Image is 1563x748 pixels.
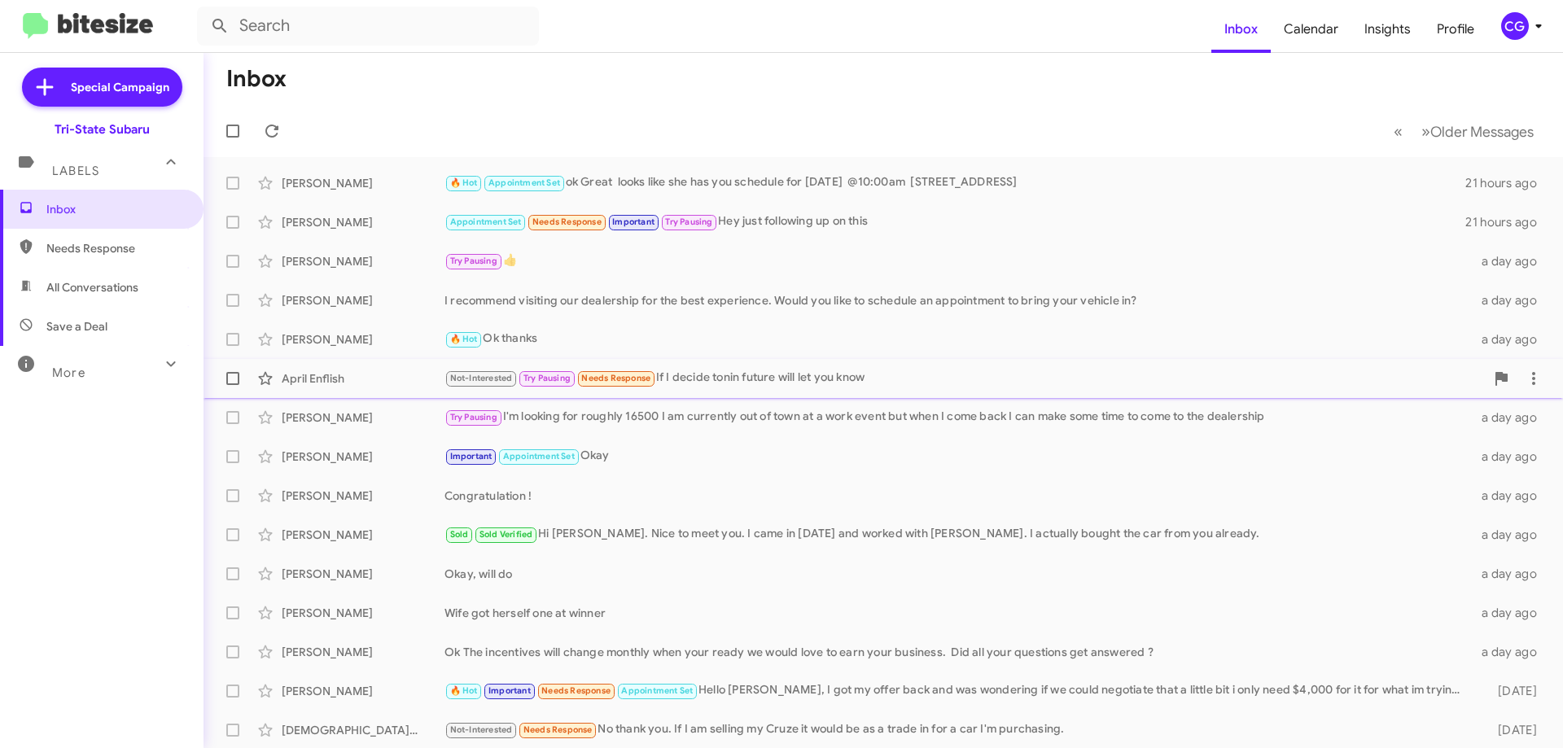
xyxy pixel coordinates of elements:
[1421,121,1430,142] span: »
[1472,253,1550,269] div: a day ago
[621,685,693,696] span: Appointment Set
[282,448,444,465] div: [PERSON_NAME]
[1472,566,1550,582] div: a day ago
[46,279,138,295] span: All Conversations
[282,214,444,230] div: [PERSON_NAME]
[479,529,533,540] span: Sold Verified
[282,370,444,387] div: April Enflish
[46,318,107,335] span: Save a Deal
[450,529,469,540] span: Sold
[1430,123,1534,141] span: Older Messages
[444,173,1465,192] div: ok Great looks like she has you schedule for [DATE] @10:00am [STREET_ADDRESS]
[444,488,1472,504] div: Congratulation !
[1487,12,1545,40] button: CG
[444,408,1472,426] div: I'm looking for roughly 16500 I am currently out of town at a work event but when I come back I c...
[1472,409,1550,426] div: a day ago
[1412,115,1543,148] button: Next
[450,177,478,188] span: 🔥 Hot
[444,720,1472,739] div: No thank you. If I am selling my Cruze it would be as a trade in for a car I'm purchasing.
[532,217,602,227] span: Needs Response
[523,373,571,383] span: Try Pausing
[1472,448,1550,465] div: a day ago
[1501,12,1529,40] div: CG
[444,292,1472,308] div: I recommend visiting our dealership for the best experience. Would you like to schedule an appoin...
[488,177,560,188] span: Appointment Set
[1472,605,1550,621] div: a day ago
[1384,115,1412,148] button: Previous
[450,451,493,461] span: Important
[523,724,593,735] span: Needs Response
[450,373,513,383] span: Not-Interested
[581,373,650,383] span: Needs Response
[71,79,169,95] span: Special Campaign
[282,292,444,308] div: [PERSON_NAME]
[282,722,444,738] div: [DEMOGRAPHIC_DATA][PERSON_NAME]
[282,175,444,191] div: [PERSON_NAME]
[1211,6,1271,53] a: Inbox
[282,488,444,504] div: [PERSON_NAME]
[444,681,1472,700] div: Hello [PERSON_NAME], I got my offer back and was wondering if we could negotiate that a little bi...
[282,683,444,699] div: [PERSON_NAME]
[1472,644,1550,660] div: a day ago
[282,644,444,660] div: [PERSON_NAME]
[444,330,1472,348] div: Ok thanks
[282,566,444,582] div: [PERSON_NAME]
[1394,121,1403,142] span: «
[282,605,444,621] div: [PERSON_NAME]
[1271,6,1351,53] a: Calendar
[46,201,185,217] span: Inbox
[282,331,444,348] div: [PERSON_NAME]
[46,240,185,256] span: Needs Response
[541,685,611,696] span: Needs Response
[226,66,287,92] h1: Inbox
[1465,214,1550,230] div: 21 hours ago
[1472,527,1550,543] div: a day ago
[1351,6,1424,53] a: Insights
[282,409,444,426] div: [PERSON_NAME]
[665,217,712,227] span: Try Pausing
[488,685,531,696] span: Important
[450,256,497,266] span: Try Pausing
[444,212,1465,231] div: Hey just following up on this
[444,605,1472,621] div: Wife got herself one at winner
[55,121,150,138] div: Tri-State Subaru
[444,369,1485,387] div: If I decide tonin future will let you know
[52,164,99,178] span: Labels
[1385,115,1543,148] nav: Page navigation example
[1472,488,1550,504] div: a day ago
[52,365,85,380] span: More
[503,451,575,461] span: Appointment Set
[282,253,444,269] div: [PERSON_NAME]
[612,217,655,227] span: Important
[197,7,539,46] input: Search
[1472,331,1550,348] div: a day ago
[22,68,182,107] a: Special Campaign
[444,447,1472,466] div: Okay
[444,644,1472,660] div: Ok The incentives will change monthly when your ready we would love to earn your business. Did al...
[450,334,478,344] span: 🔥 Hot
[1465,175,1550,191] div: 21 hours ago
[444,525,1472,544] div: Hi [PERSON_NAME]. Nice to meet you. I came in [DATE] and worked with [PERSON_NAME]. I actually bo...
[450,685,478,696] span: 🔥 Hot
[450,724,513,735] span: Not-Interested
[1424,6,1487,53] a: Profile
[282,527,444,543] div: [PERSON_NAME]
[444,566,1472,582] div: Okay, will do
[1472,683,1550,699] div: [DATE]
[444,252,1472,270] div: 👍
[450,412,497,422] span: Try Pausing
[1472,722,1550,738] div: [DATE]
[1472,292,1550,308] div: a day ago
[450,217,522,227] span: Appointment Set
